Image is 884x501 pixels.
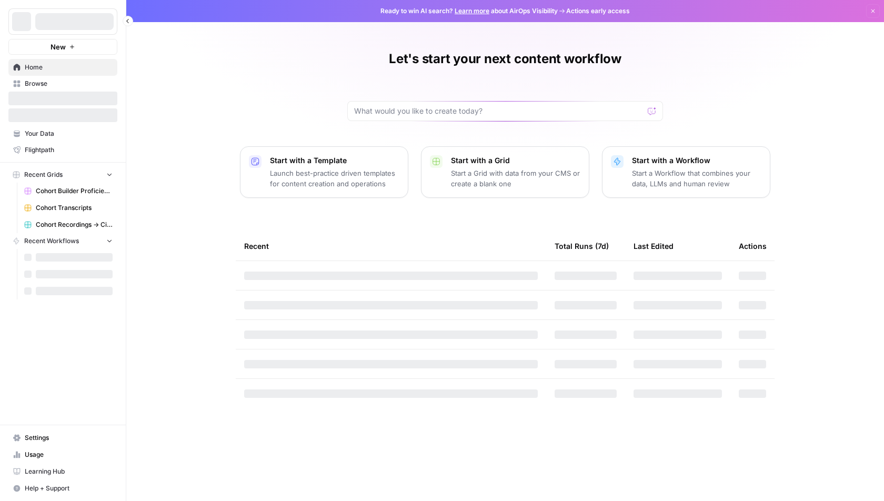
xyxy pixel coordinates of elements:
[36,203,113,213] span: Cohort Transcripts
[451,155,580,166] p: Start with a Grid
[25,484,113,493] span: Help + Support
[24,170,63,179] span: Recent Grids
[19,216,117,233] a: Cohort Recordings -> Circle Automation
[421,146,589,198] button: Start with a GridStart a Grid with data from your CMS or create a blank one
[270,168,399,189] p: Launch best-practice driven templates for content creation and operations
[25,467,113,476] span: Learning Hub
[51,42,66,52] span: New
[8,125,117,142] a: Your Data
[25,145,113,155] span: Flightpath
[8,463,117,480] a: Learning Hub
[602,146,770,198] button: Start with a WorkflowStart a Workflow that combines your data, LLMs and human review
[8,429,117,446] a: Settings
[389,51,621,67] h1: Let's start your next content workflow
[19,183,117,199] a: Cohort Builder Proficiency Scorer
[8,446,117,463] a: Usage
[632,168,761,189] p: Start a Workflow that combines your data, LLMs and human review
[25,450,113,459] span: Usage
[240,146,408,198] button: Start with a TemplateLaunch best-practice driven templates for content creation and operations
[632,155,761,166] p: Start with a Workflow
[244,232,538,260] div: Recent
[455,7,489,15] a: Learn more
[451,168,580,189] p: Start a Grid with data from your CMS or create a blank one
[25,79,113,88] span: Browse
[36,220,113,229] span: Cohort Recordings -> Circle Automation
[354,106,644,116] input: What would you like to create today?
[634,232,674,260] div: Last Edited
[19,199,117,216] a: Cohort Transcripts
[555,232,609,260] div: Total Runs (7d)
[8,142,117,158] a: Flightpath
[8,75,117,92] a: Browse
[25,63,113,72] span: Home
[739,232,767,260] div: Actions
[24,236,79,246] span: Recent Workflows
[8,59,117,76] a: Home
[8,480,117,497] button: Help + Support
[270,155,399,166] p: Start with a Template
[25,433,113,443] span: Settings
[36,186,113,196] span: Cohort Builder Proficiency Scorer
[8,39,117,55] button: New
[25,129,113,138] span: Your Data
[8,167,117,183] button: Recent Grids
[380,6,558,16] span: Ready to win AI search? about AirOps Visibility
[566,6,630,16] span: Actions early access
[8,233,117,249] button: Recent Workflows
